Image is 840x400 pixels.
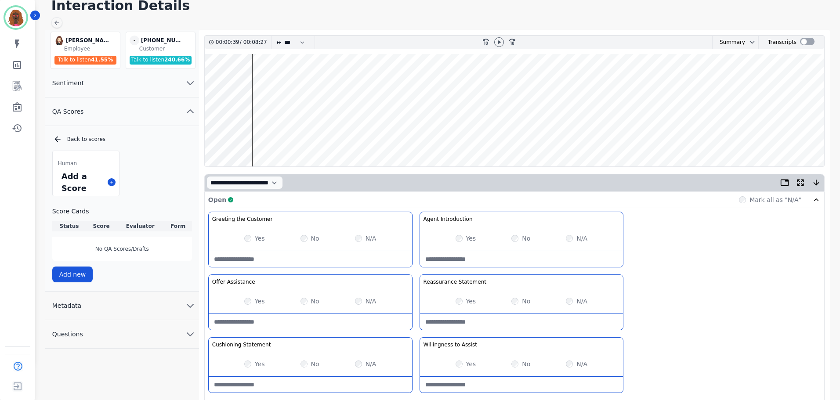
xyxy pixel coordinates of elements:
div: Back to scores [53,135,192,144]
label: No [311,297,319,306]
label: No [522,360,530,368]
h3: Greeting the Customer [212,216,273,223]
button: Sentiment chevron down [45,69,199,97]
label: No [522,234,530,243]
h3: Offer Assistance [212,278,255,285]
svg: chevron up [185,106,196,117]
span: 41.55 % [91,57,113,63]
span: 240.66 % [164,57,190,63]
button: chevron down [745,39,756,46]
div: Customer [139,45,193,52]
p: Open [208,195,226,204]
label: N/A [366,234,377,243]
div: Talk to listen [54,56,117,65]
span: Metadata [45,301,88,310]
div: Transcripts [768,36,797,49]
th: Form [164,221,192,231]
th: Score [86,221,116,231]
svg: chevron down [185,329,196,339]
svg: chevron down [185,78,196,88]
label: Yes [466,234,476,243]
button: Metadata chevron down [45,292,199,320]
h3: Cushioning Statement [212,341,271,348]
span: Questions [45,330,90,339]
label: Yes [255,234,265,243]
div: [PHONE_NUMBER] [141,36,185,45]
div: Summary [713,36,745,49]
label: Mark all as "N/A" [749,195,801,204]
label: No [522,297,530,306]
img: Bordered avatar [5,7,26,28]
label: Yes [255,297,265,306]
label: Yes [466,297,476,306]
label: Yes [466,360,476,368]
label: N/A [576,360,587,368]
label: N/A [576,234,587,243]
div: No QA Scores/Drafts [52,237,192,261]
label: No [311,360,319,368]
div: [PERSON_NAME] [66,36,110,45]
div: Talk to listen [130,56,192,65]
button: Add new [52,267,93,282]
label: N/A [366,360,377,368]
svg: chevron down [185,300,196,311]
label: Yes [255,360,265,368]
span: QA Scores [45,107,91,116]
th: Evaluator [116,221,164,231]
div: Employee [64,45,118,52]
h3: Agent Introduction [424,216,473,223]
span: - [130,36,139,45]
button: Questions chevron down [45,320,199,349]
div: / [216,36,269,49]
label: N/A [576,297,587,306]
span: Human [58,160,77,167]
button: QA Scores chevron up [45,97,199,126]
div: 00:00:39 [216,36,240,49]
span: Sentiment [45,79,91,87]
h3: Score Cards [52,207,192,216]
svg: chevron down [749,39,756,46]
label: No [311,234,319,243]
div: 00:08:27 [242,36,266,49]
th: Status [52,221,86,231]
div: Add a Score [60,169,104,196]
h3: Willingness to Assist [424,341,477,348]
label: N/A [366,297,377,306]
h3: Reassurance Statement [424,278,486,285]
